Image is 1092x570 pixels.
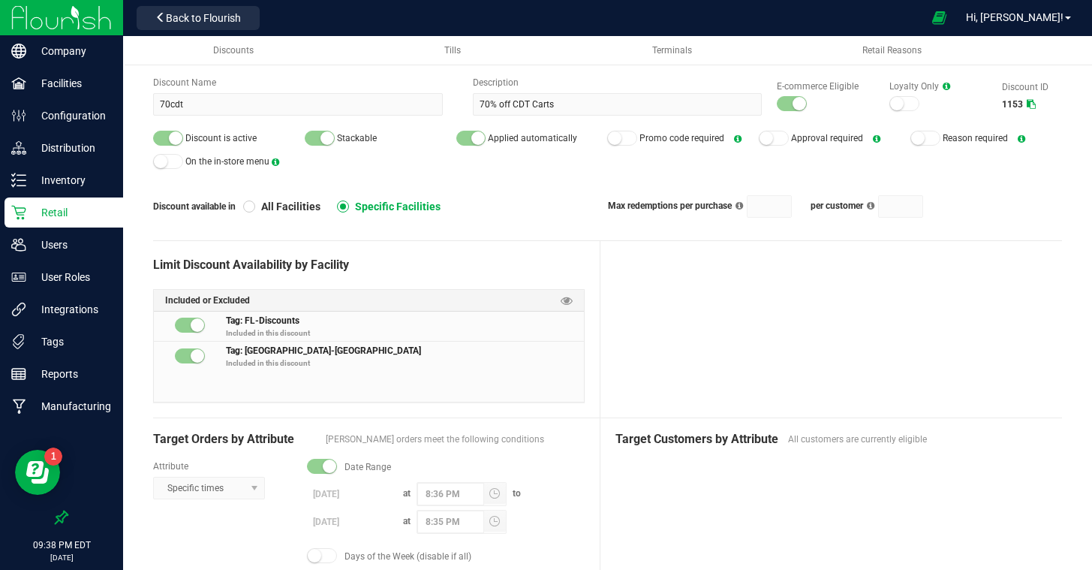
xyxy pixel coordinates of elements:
[561,294,573,308] span: Preview
[226,313,299,326] span: Tag: FL-Discounts
[226,343,421,356] span: Tag: [GEOGRAPHIC_DATA]-[GEOGRAPHIC_DATA]
[11,173,26,188] inline-svg: Inventory
[889,80,987,93] label: Loyalty Only
[777,80,874,93] label: E-commerce Eligible
[11,76,26,91] inline-svg: Facilities
[11,399,26,414] inline-svg: Manufacturing
[1002,80,1062,94] label: Discount ID
[154,290,584,312] div: Included or Excluded
[185,156,269,167] span: On the in-store menu
[397,516,417,526] span: at
[54,510,69,525] label: Pin the sidebar to full width on large screens
[7,552,116,563] p: [DATE]
[44,448,62,466] iframe: Resource center unread badge
[652,45,692,56] span: Terminals
[26,365,116,383] p: Reports
[608,201,732,211] span: Max redemptions per purchase
[15,450,60,495] iframe: Resource center
[11,44,26,59] inline-svg: Company
[26,333,116,351] p: Tags
[326,433,585,446] span: [PERSON_NAME] orders meet the following conditions
[791,133,863,143] span: Approval required
[966,11,1063,23] span: Hi, [PERSON_NAME]!
[337,133,377,143] span: Stackable
[26,139,116,157] p: Distribution
[153,460,292,473] label: Attribute
[11,205,26,220] inline-svg: Retail
[11,302,26,317] inline-svg: Integrations
[26,107,116,125] p: Configuration
[943,133,1008,143] span: Reason required
[153,200,243,213] span: Discount available in
[26,300,116,318] p: Integrations
[344,460,391,474] span: Date Range
[11,334,26,349] inline-svg: Tags
[26,74,116,92] p: Facilities
[153,430,318,448] span: Target Orders by Attribute
[344,550,471,563] span: Days of the Week (disable if all)
[255,200,320,213] span: All Facilities
[213,45,254,56] span: Discounts
[7,538,116,552] p: 09:38 PM EDT
[226,357,585,369] p: Included in this discount
[473,76,763,89] label: Description
[11,140,26,155] inline-svg: Distribution
[862,45,922,56] span: Retail Reasons
[811,201,863,211] span: per customer
[11,366,26,382] inline-svg: Reports
[26,236,116,254] p: Users
[349,200,441,213] span: Specific Facilities
[922,3,956,32] span: Open Ecommerce Menu
[226,327,585,339] p: Included in this discount
[488,133,577,143] span: Applied automatically
[153,76,443,89] label: Discount Name
[11,108,26,123] inline-svg: Configuration
[615,430,781,448] span: Target Customers by Attribute
[26,268,116,286] p: User Roles
[788,433,1047,446] span: All customers are currently eligible
[507,488,527,499] span: to
[26,397,116,415] p: Manufacturing
[639,133,724,143] span: Promo code required
[1002,99,1023,110] span: 1153
[26,42,116,60] p: Company
[166,12,241,24] span: Back to Flourish
[11,237,26,252] inline-svg: Users
[397,488,417,499] span: at
[185,133,257,143] span: Discount is active
[153,256,585,274] div: Limit Discount Availability by Facility
[444,45,461,56] span: Tills
[11,270,26,285] inline-svg: User Roles
[137,6,260,30] button: Back to Flourish
[26,204,116,222] p: Retail
[26,171,116,189] p: Inventory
